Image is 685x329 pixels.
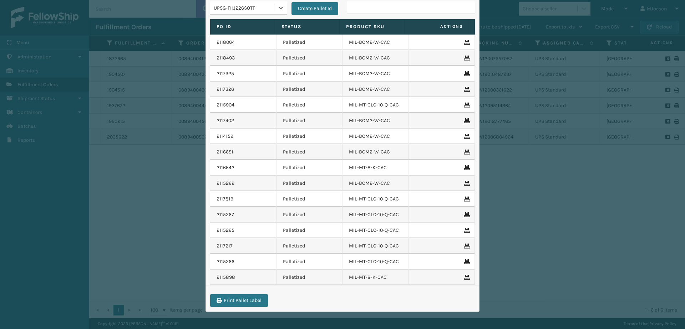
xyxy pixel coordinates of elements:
td: Palletized [276,223,343,238]
td: MIL-BCM2-W-CAC [342,113,409,129]
label: Status [281,23,333,30]
td: MIL-MT-CLC-10-Q-CAC [342,207,409,223]
td: MIL-MT-CLC-10-Q-CAC [342,254,409,270]
label: Product SKU [346,23,398,30]
i: Remove From Pallet [464,228,468,233]
td: Palletized [276,270,343,285]
td: Palletized [276,254,343,270]
td: MIL-MT-CLC-10-Q-CAC [342,191,409,207]
a: 2116651 [217,148,233,156]
td: Palletized [276,66,343,82]
td: MIL-BCM2-W-CAC [342,176,409,191]
i: Remove From Pallet [464,103,468,108]
i: Remove From Pallet [464,134,468,139]
td: MIL-BCM2-W-CAC [342,129,409,144]
span: Actions [407,21,468,32]
i: Remove From Pallet [464,275,468,280]
i: Remove From Pallet [464,165,468,170]
td: MIL-BCM2-W-CAC [342,82,409,97]
a: 2118493 [217,54,235,62]
i: Remove From Pallet [464,181,468,186]
td: Palletized [276,191,343,207]
td: Palletized [276,35,343,50]
td: MIL-MT-CLC-10-Q-CAC [342,97,409,113]
button: Create Pallet Id [291,2,338,15]
div: UPSG-FHJ226SOTF [214,4,275,12]
td: MIL-BCM2-W-CAC [342,35,409,50]
i: Remove From Pallet [464,87,468,92]
i: Remove From Pallet [464,56,468,61]
i: Remove From Pallet [464,150,468,155]
a: 2115265 [217,227,234,234]
td: MIL-MT-8-K-CAC [342,160,409,176]
a: 2115898 [217,274,235,281]
td: MIL-MT-8-K-CAC [342,270,409,285]
td: Palletized [276,176,343,191]
i: Remove From Pallet [464,118,468,123]
button: Print Pallet Label [210,294,268,307]
a: 2117819 [217,195,233,203]
i: Remove From Pallet [464,212,468,217]
td: Palletized [276,160,343,176]
i: Remove From Pallet [464,259,468,264]
td: MIL-BCM2-W-CAC [342,66,409,82]
a: 2115266 [217,258,234,265]
td: Palletized [276,129,343,144]
a: 2116642 [217,164,234,171]
td: Palletized [276,113,343,129]
a: 2115262 [217,180,234,187]
td: MIL-MT-CLC-10-Q-CAC [342,223,409,238]
td: MIL-BCM2-W-CAC [342,50,409,66]
a: 2117217 [217,242,233,250]
td: Palletized [276,82,343,97]
a: 2117326 [217,86,234,93]
a: 2118064 [217,39,235,46]
td: MIL-BCM2-W-CAC [342,144,409,160]
td: Palletized [276,238,343,254]
i: Remove From Pallet [464,244,468,249]
label: Fo Id [217,23,268,30]
i: Remove From Pallet [464,197,468,202]
a: 2117402 [217,117,234,124]
td: Palletized [276,97,343,113]
a: 2117325 [217,70,234,77]
i: Remove From Pallet [464,40,468,45]
td: Palletized [276,144,343,160]
td: Palletized [276,50,343,66]
td: MIL-MT-CLC-10-Q-CAC [342,238,409,254]
a: 2115267 [217,211,234,218]
a: 2115904 [217,101,234,109]
a: 2114159 [217,133,233,140]
td: Palletized [276,207,343,223]
i: Remove From Pallet [464,71,468,76]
